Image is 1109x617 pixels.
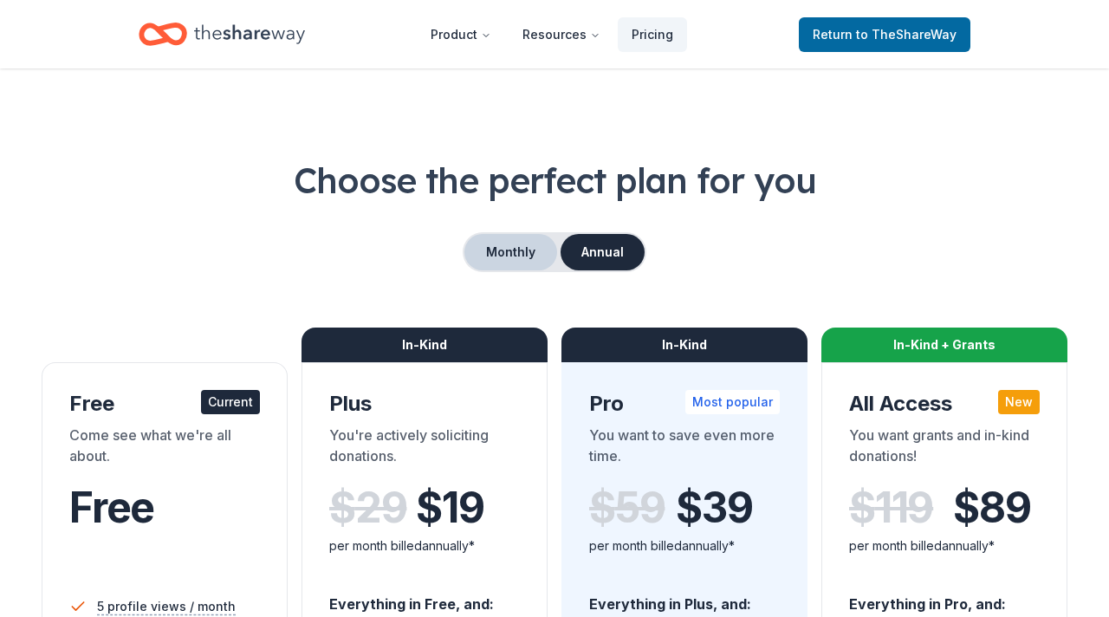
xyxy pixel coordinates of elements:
div: You're actively soliciting donations. [329,425,520,473]
div: per month billed annually* [589,536,780,556]
span: $ 39 [676,484,752,532]
div: In-Kind [561,328,807,362]
div: Most popular [685,390,780,414]
span: 5 profile views / month [97,596,236,617]
a: Home [139,14,305,55]
span: $ 19 [416,484,483,532]
h1: Choose the perfect plan for you [42,156,1067,205]
span: Return [813,24,957,45]
span: to TheShareWay [856,27,957,42]
button: Resources [509,17,614,52]
div: New [998,390,1040,414]
button: Monthly [464,234,557,270]
a: Returnto TheShareWay [799,17,970,52]
div: Everything in Free, and: [329,579,520,615]
nav: Main [417,14,687,55]
div: Come see what we're all about. [69,425,260,473]
div: per month billed annually* [329,536,520,556]
div: In-Kind [302,328,548,362]
div: You want to save even more time. [589,425,780,473]
span: Free [69,482,154,533]
div: Current [201,390,260,414]
div: Everything in Plus, and: [589,579,780,615]
div: Free [69,390,260,418]
div: Pro [589,390,780,418]
div: In-Kind + Grants [821,328,1067,362]
button: Annual [561,234,645,270]
div: Everything in Pro, and: [849,579,1040,615]
span: $ 89 [953,484,1030,532]
div: All Access [849,390,1040,418]
div: You want grants and in-kind donations! [849,425,1040,473]
div: Plus [329,390,520,418]
div: per month billed annually* [849,536,1040,556]
a: Pricing [618,17,687,52]
button: Product [417,17,505,52]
